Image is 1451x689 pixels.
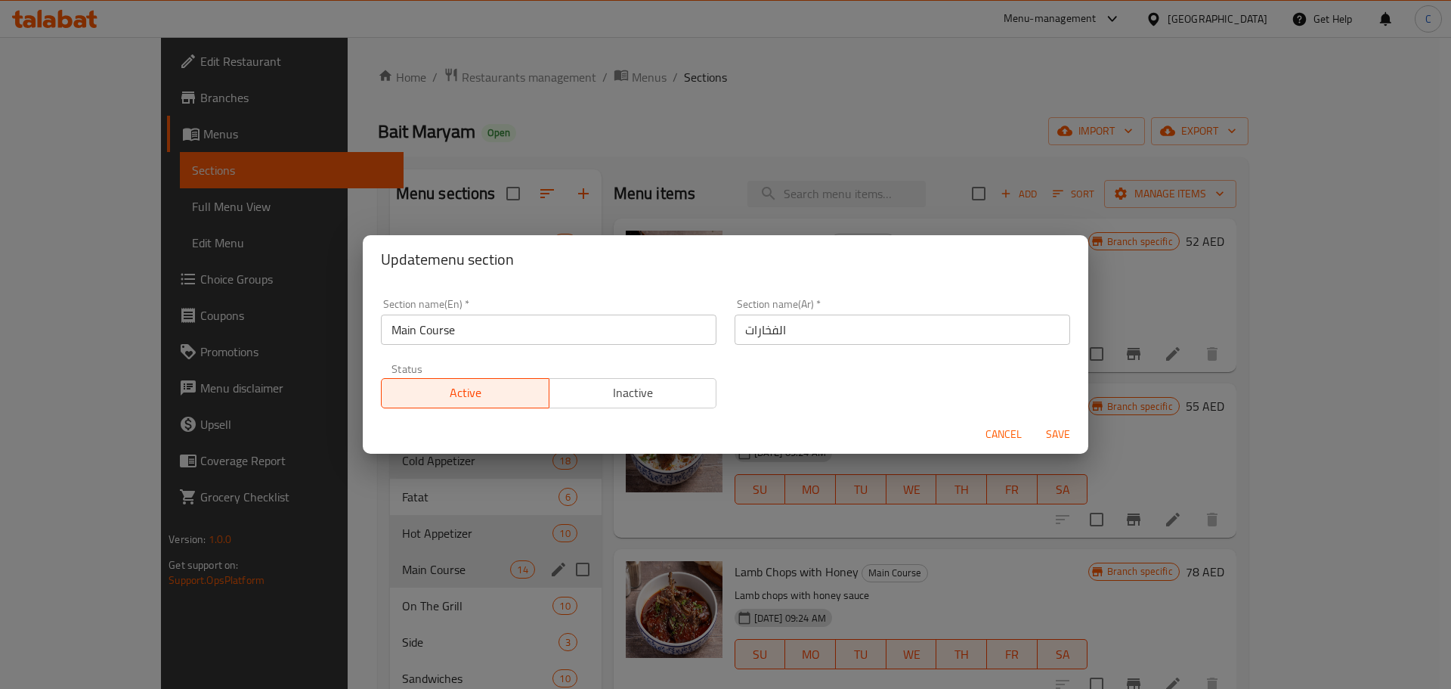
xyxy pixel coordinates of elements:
input: Please enter section name(ar) [735,315,1070,345]
h2: Update menu section [381,247,1070,272]
span: Save [1040,425,1076,444]
button: Active [381,378,549,408]
span: Active [388,382,543,404]
span: Cancel [985,425,1022,444]
button: Cancel [979,421,1028,448]
span: Inactive [555,382,711,404]
button: Inactive [549,378,717,408]
button: Save [1034,421,1082,448]
input: Please enter section name(en) [381,315,716,345]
